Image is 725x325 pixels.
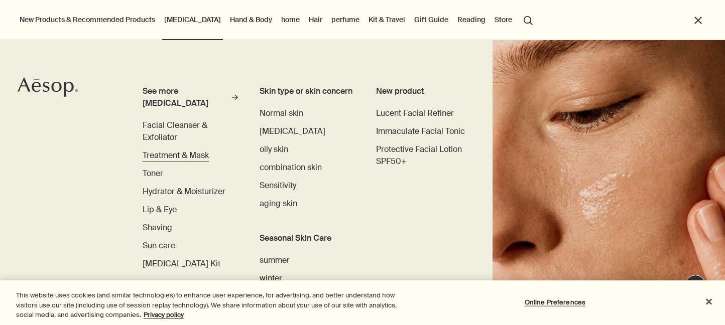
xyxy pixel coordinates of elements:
[143,186,225,197] font: Hydrator & Moisturizer
[376,143,470,168] a: Protective Facial Lotion SPF50+
[18,77,78,97] svg: Aesop
[143,168,163,180] a: Toner
[519,10,537,29] button: Open the search box
[260,198,297,210] a: aging skin
[143,149,209,161] a: Treatment & Mask
[143,258,220,270] a: [MEDICAL_DATA] Kit
[162,13,223,26] a: [MEDICAL_DATA]
[260,143,288,155] a: oily skin
[412,13,450,26] a: Gift Guide
[367,13,407,26] a: Kit & Travel
[279,13,302,26] a: home
[260,254,290,266] a: summer
[260,180,296,192] a: Sensitivity
[376,125,465,137] a: Immaculate Facial Tonic
[376,144,462,167] font: Protective Facial Lotion SPF50+
[18,13,157,26] button: New Products & Recommended Products
[685,275,705,295] button: 1:1 chat consultation
[376,86,424,96] font: New product
[143,258,220,269] span: Skin Care Kit
[16,291,397,319] font: This website uses cookies (and similar technologies) to enhance user experience, for advertising,...
[143,186,225,198] a: Hydrator & Moisturizer
[329,13,361,26] a: perfume
[331,15,359,24] font: perfume
[230,15,272,24] font: Hand & Body
[307,13,324,26] a: Hair
[281,15,300,24] font: home
[260,198,297,209] font: aging skin
[260,255,290,265] font: summer
[525,297,585,306] font: Online Preferences
[143,204,177,215] font: Lip & Eye
[144,310,184,319] font: Privacy policy
[260,126,325,136] font: [MEDICAL_DATA]
[309,15,322,24] font: Hair
[143,280,238,316] span: View all skin care products
[260,161,322,174] a: combination skin
[369,15,405,24] font: Kit & Travel
[143,276,238,316] a: View all [MEDICAL_DATA] products
[260,144,288,154] font: oily skin
[260,107,303,119] a: Normal skin
[457,15,486,24] font: Reading
[143,222,172,233] font: Shaving
[260,180,296,191] font: Sensitivity
[143,119,238,143] a: Facial Cleanser & Exfoliator
[376,126,465,136] font: Immaculate Facial Tonic
[143,85,238,113] a: See more [MEDICAL_DATA]
[143,120,207,142] font: Facial Cleanser & Exfoliator
[414,15,448,24] font: Gift Guide
[260,125,325,137] a: [MEDICAL_DATA]
[228,13,274,26] a: Hand & Body
[692,15,704,26] button: 메뉴 닫기
[376,108,454,118] font: Lucent Facial Refiner
[524,292,586,312] button: Online Preferences, Opens the preference center dialog
[143,150,209,160] font: Treatment & Mask
[260,162,322,173] font: combination skin
[260,233,331,243] font: Seasonal Skin Care
[260,273,282,283] font: winter
[260,108,303,118] font: Normal skin
[493,40,725,325] img: Woman holding her face with her hands
[143,168,163,179] font: Toner
[376,107,454,119] a: Lucent Facial Refiner
[18,77,78,100] a: Aesop
[143,204,177,216] a: Lip & Eye
[143,86,208,108] font: See more [MEDICAL_DATA]
[144,310,184,319] a: More information about your privacy, opens in a new tab
[493,13,514,26] button: Store
[260,86,352,96] font: Skin type or skin concern
[698,290,720,312] button: Close
[260,272,282,284] a: winter
[143,240,175,251] font: Sun care
[143,240,175,252] a: Sun care
[164,15,221,24] font: [MEDICAL_DATA]
[143,258,220,269] font: [MEDICAL_DATA] Kit
[260,126,325,136] span: dry skin
[143,222,172,234] a: Shaving
[455,13,488,26] a: Reading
